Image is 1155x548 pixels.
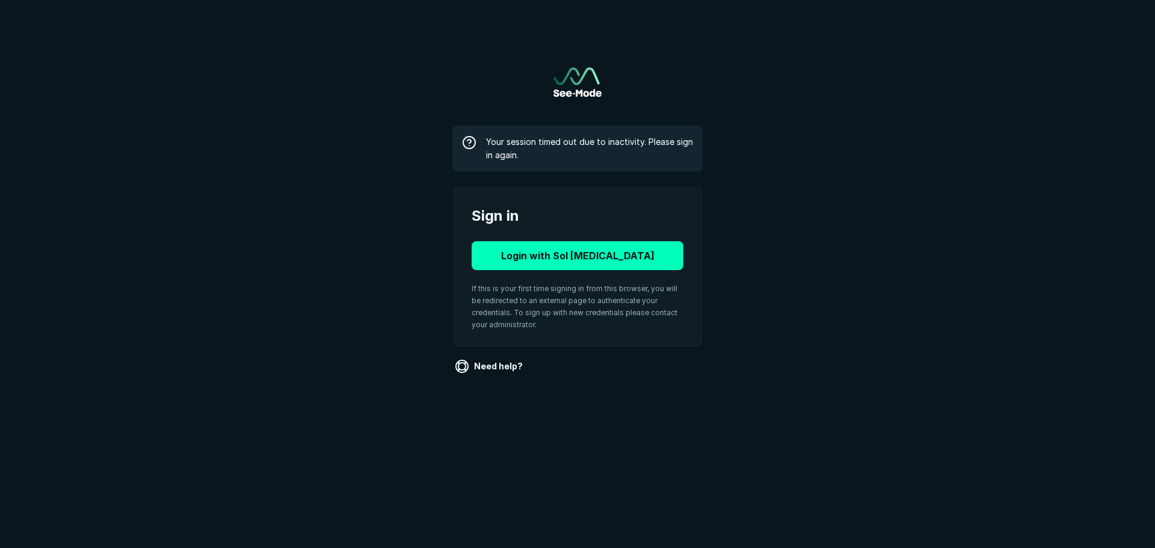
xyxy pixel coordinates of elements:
[472,205,683,227] span: Sign in
[486,135,693,162] span: Your session timed out due to inactivity. Please sign in again.
[452,357,528,376] a: Need help?
[472,284,677,329] span: If this is your first time signing in from this browser, you will be redirected to an external pa...
[553,67,602,97] img: See-Mode Logo
[553,67,602,97] a: Go to sign in
[472,241,683,270] button: Login with Sol [MEDICAL_DATA]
